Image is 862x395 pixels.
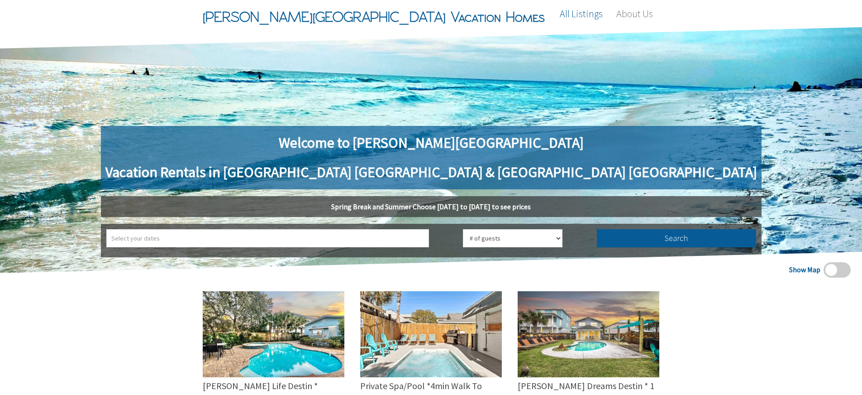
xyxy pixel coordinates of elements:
h5: Spring Break and Summer Choose [DATE] to [DATE] to see prices [101,196,762,217]
h1: Welcome to [PERSON_NAME][GEOGRAPHIC_DATA] Vacation Rentals in [GEOGRAPHIC_DATA] [GEOGRAPHIC_DATA]... [101,126,762,189]
img: 7c92263a-cf49-465a-85fd-c7e2cb01ac41.jpeg [360,291,502,377]
span: Show Map [789,265,820,275]
img: 70bd4656-b10b-4f03-83ad-191ce442ade5.jpeg [518,291,659,377]
button: Search [597,229,756,247]
span: [PERSON_NAME][GEOGRAPHIC_DATA] Vacation Homes [203,3,545,30]
input: Select your dates [106,229,429,247]
img: 240c1866-2ff6-42a6-a632-a0da8b4f13be.jpeg [203,291,344,377]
